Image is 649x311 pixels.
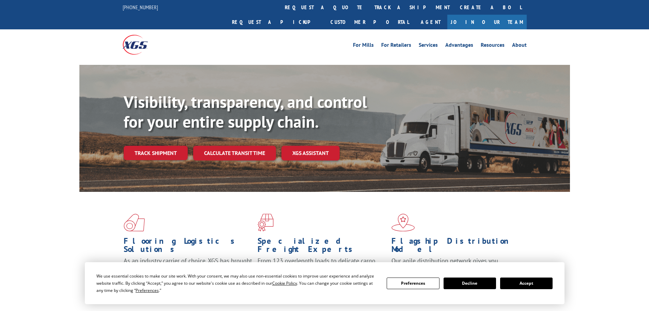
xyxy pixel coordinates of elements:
[258,257,386,287] p: From 123 overlength loads to delicate cargo, our experienced staff knows the best way to move you...
[124,257,252,281] span: As an industry carrier of choice, XGS has brought innovation and dedication to flooring logistics...
[136,287,159,293] span: Preferences
[353,42,374,50] a: For Mills
[414,15,447,29] a: Agent
[124,214,145,231] img: xgs-icon-total-supply-chain-intelligence-red
[325,15,414,29] a: Customer Portal
[481,42,505,50] a: Resources
[85,262,565,304] div: Cookie Consent Prompt
[193,146,276,160] a: Calculate transit time
[227,15,325,29] a: Request a pickup
[96,272,378,294] div: We use essential cookies to make our site work. With your consent, we may also use non-essential ...
[445,42,473,50] a: Advantages
[124,146,188,160] a: Track shipment
[391,214,415,231] img: xgs-icon-flagship-distribution-model-red
[447,15,527,29] a: Join Our Team
[512,42,527,50] a: About
[444,278,496,289] button: Decline
[391,257,517,273] span: Our agile distribution network gives you nationwide inventory management on demand.
[272,280,297,286] span: Cookie Policy
[391,237,520,257] h1: Flagship Distribution Model
[258,214,274,231] img: xgs-icon-focused-on-flooring-red
[124,91,367,132] b: Visibility, transparency, and control for your entire supply chain.
[500,278,553,289] button: Accept
[419,42,438,50] a: Services
[258,237,386,257] h1: Specialized Freight Experts
[123,4,158,11] a: [PHONE_NUMBER]
[387,278,439,289] button: Preferences
[124,237,252,257] h1: Flooring Logistics Solutions
[281,146,340,160] a: XGS ASSISTANT
[381,42,411,50] a: For Retailers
